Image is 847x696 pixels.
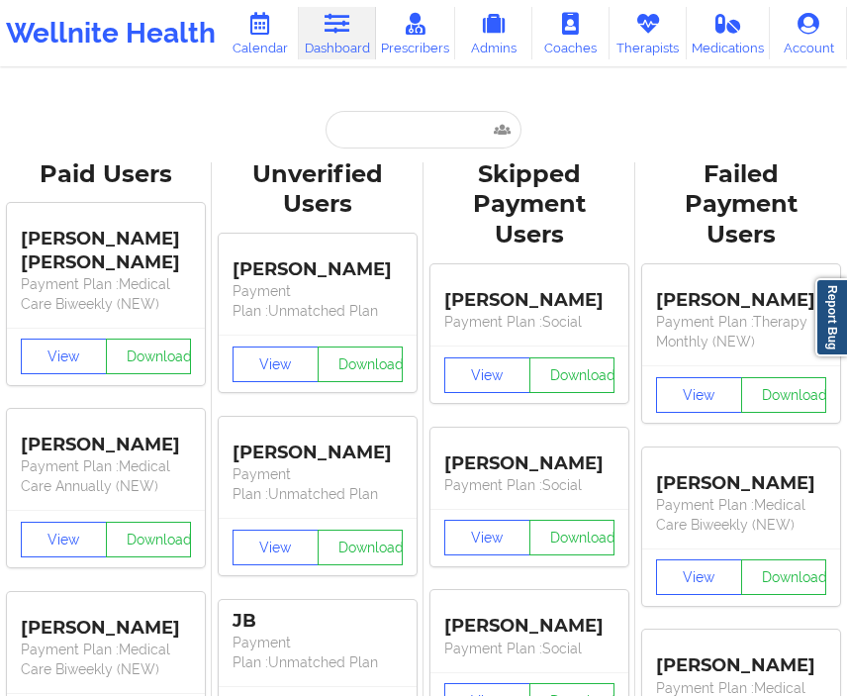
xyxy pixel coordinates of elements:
[21,640,191,679] p: Payment Plan : Medical Care Biweekly (NEW)
[318,530,404,565] button: Download
[21,456,191,496] p: Payment Plan : Medical Care Annually (NEW)
[656,641,826,678] div: [PERSON_NAME]
[222,7,299,59] a: Calendar
[610,7,687,59] a: Therapists
[299,7,376,59] a: Dashboard
[770,7,847,59] a: Account
[532,7,610,59] a: Coaches
[233,281,403,321] p: Payment Plan : Unmatched Plan
[21,274,191,314] p: Payment Plan : Medical Care Biweekly (NEW)
[656,312,826,351] p: Payment Plan : Therapy Monthly (NEW)
[529,357,615,393] button: Download
[444,601,614,639] div: [PERSON_NAME]
[226,159,410,221] div: Unverified Users
[14,159,198,190] div: Paid Users
[444,475,614,495] p: Payment Plan : Social
[233,530,319,565] button: View
[444,274,614,312] div: [PERSON_NAME]
[741,377,827,413] button: Download
[21,339,107,374] button: View
[21,214,191,274] div: [PERSON_NAME] [PERSON_NAME]
[233,244,403,281] div: [PERSON_NAME]
[444,312,614,332] p: Payment Plan : Social
[233,633,403,672] p: Payment Plan : Unmatched Plan
[233,610,403,633] div: JB
[21,522,107,557] button: View
[656,495,826,535] p: Payment Plan : Medical Care Biweekly (NEW)
[444,520,530,555] button: View
[233,347,319,382] button: View
[529,520,615,555] button: Download
[741,559,827,595] button: Download
[444,639,614,658] p: Payment Plan : Social
[233,464,403,504] p: Payment Plan : Unmatched Plan
[444,438,614,475] div: [PERSON_NAME]
[106,339,192,374] button: Download
[444,357,530,393] button: View
[21,602,191,640] div: [PERSON_NAME]
[318,347,404,382] button: Download
[656,377,742,413] button: View
[656,559,742,595] button: View
[376,7,455,59] a: Prescribers
[656,274,826,312] div: [PERSON_NAME]
[233,427,403,464] div: [PERSON_NAME]
[656,457,826,495] div: [PERSON_NAME]
[21,419,191,456] div: [PERSON_NAME]
[649,159,833,251] div: Failed Payment Users
[437,159,621,251] div: Skipped Payment Users
[106,522,192,557] button: Download
[687,7,770,59] a: Medications
[455,7,532,59] a: Admins
[815,278,847,356] a: Report Bug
